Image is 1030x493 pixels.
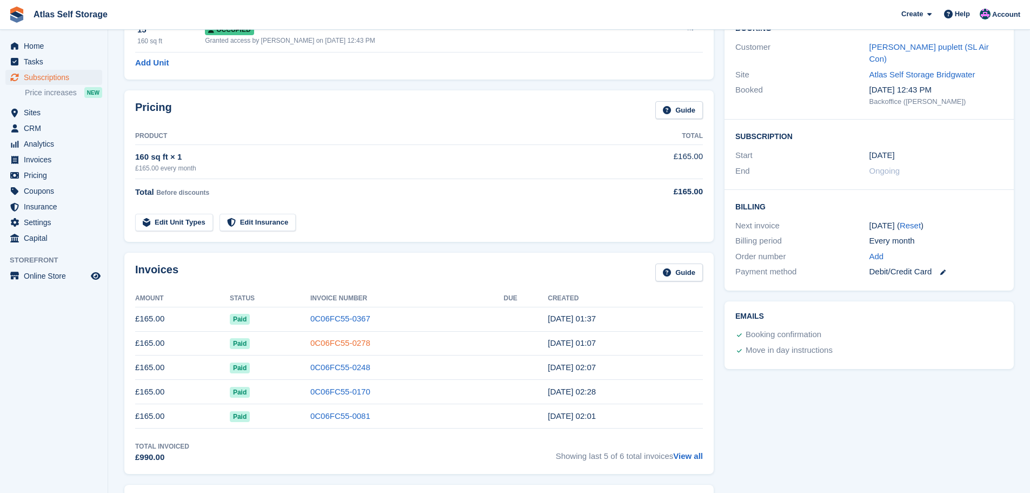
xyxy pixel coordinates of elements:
[5,215,102,230] a: menu
[548,290,703,307] th: Created
[5,70,102,85] a: menu
[655,264,703,281] a: Guide
[901,9,923,19] span: Create
[135,214,213,232] a: Edit Unit Types
[869,149,895,162] time: 2025-05-01 00:00:00 UTC
[5,38,102,54] a: menu
[5,152,102,167] a: menu
[24,105,89,120] span: Sites
[869,166,900,175] span: Ongoing
[230,338,250,349] span: Paid
[869,235,1003,247] div: Every month
[135,264,178,281] h2: Invoices
[5,183,102,199] a: menu
[205,36,644,45] div: Granted access by [PERSON_NAME] on [DATE] 12:43 PM
[84,87,102,98] div: NEW
[869,251,884,263] a: Add
[5,54,102,69] a: menu
[230,387,250,398] span: Paid
[615,128,703,145] th: Total
[5,199,102,214] a: menu
[137,36,205,46] div: 160 sq ft
[735,41,869,65] div: Customer
[135,163,615,173] div: £165.00 every month
[135,307,230,331] td: £165.00
[5,168,102,183] a: menu
[135,151,615,163] div: 160 sq ft × 1
[230,411,250,422] span: Paid
[230,290,310,307] th: Status
[135,442,189,451] div: Total Invoiced
[746,344,833,357] div: Move in day instructions
[24,121,89,136] span: CRM
[548,387,596,396] time: 2025-07-01 01:28:38 UTC
[735,130,1003,141] h2: Subscription
[205,24,254,35] span: Occupied
[89,269,102,282] a: Preview store
[5,121,102,136] a: menu
[5,268,102,284] a: menu
[310,290,504,307] th: Invoice Number
[735,312,1003,321] h2: Emails
[869,96,1003,107] div: Backoffice ([PERSON_NAME])
[24,136,89,152] span: Analytics
[310,387,370,396] a: 0C06FC55-0170
[135,57,169,69] a: Add Unit
[548,363,596,372] time: 2025-08-01 01:07:46 UTC
[746,328,821,341] div: Booking confirmation
[548,411,596,420] time: 2025-06-01 01:01:28 UTC
[24,199,89,214] span: Insurance
[5,231,102,246] a: menu
[735,84,869,107] div: Booked
[135,451,189,464] div: £990.00
[10,255,108,266] span: Storefront
[24,268,89,284] span: Online Store
[735,165,869,178] div: End
[735,220,869,232] div: Next invoice
[548,338,596,347] time: 2025-09-01 00:07:04 UTC
[5,136,102,152] a: menu
[25,87,102,98] a: Price increases NEW
[135,356,230,380] td: £165.00
[220,214,296,232] a: Edit Insurance
[230,314,250,325] span: Paid
[556,442,703,464] span: Showing last 5 of 6 total invoices
[980,9,991,19] img: Ryan Carroll
[29,5,112,23] a: Atlas Self Storage
[135,187,154,196] span: Total
[310,363,370,372] a: 0C06FC55-0248
[25,88,77,98] span: Price increases
[869,42,989,64] a: [PERSON_NAME] puplett (SL Air Con)
[869,70,975,79] a: Atlas Self Storage Bridgwater
[156,189,209,196] span: Before discounts
[24,70,89,85] span: Subscriptions
[655,101,703,119] a: Guide
[230,363,250,373] span: Paid
[24,231,89,246] span: Capital
[135,331,230,356] td: £165.00
[615,144,703,179] td: £165.00
[735,201,1003,212] h2: Billing
[869,266,1003,278] div: Debit/Credit Card
[310,338,370,347] a: 0C06FC55-0278
[673,451,703,461] a: View all
[955,9,970,19] span: Help
[135,101,172,119] h2: Pricing
[24,38,89,54] span: Home
[869,84,1003,96] div: [DATE] 12:43 PM
[735,266,869,278] div: Payment method
[5,105,102,120] a: menu
[504,290,548,307] th: Due
[24,152,89,167] span: Invoices
[735,251,869,263] div: Order number
[24,183,89,199] span: Coupons
[869,220,1003,232] div: [DATE] ( )
[24,54,89,69] span: Tasks
[735,149,869,162] div: Start
[135,380,230,404] td: £165.00
[615,186,703,198] div: £165.00
[135,128,615,145] th: Product
[24,168,89,183] span: Pricing
[900,221,921,230] a: Reset
[135,290,230,307] th: Amount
